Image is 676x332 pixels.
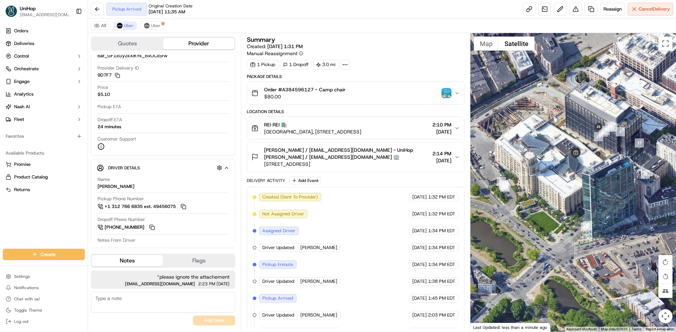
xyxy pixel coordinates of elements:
button: Driver Details [97,162,229,174]
button: Quotes [92,38,163,49]
span: Pickup Enroute [262,261,293,268]
span: Returns [14,187,30,193]
span: API Documentation [67,102,113,109]
button: Reassign [600,3,625,15]
span: Price [98,84,108,91]
span: Analytics [14,91,33,97]
span: Promise [14,161,31,168]
span: 1:32 PM EDT [428,194,455,200]
span: Uber [124,23,133,28]
div: 21 [608,123,617,132]
div: 13 [500,183,509,192]
span: [DATE] [412,295,427,301]
button: Show satellite imagery [499,37,534,51]
button: Manual Reassignment [247,50,303,57]
button: Show street map [474,37,499,51]
a: +1 312 766 6835 ext. 49456075 [98,203,187,210]
span: [EMAIL_ADDRESS][DOMAIN_NAME] [20,12,70,18]
div: Delivery Activity [247,178,285,183]
div: 12 [499,180,508,189]
span: Cancel Delivery [639,6,670,12]
span: Map data ©2025 [601,327,627,331]
div: 22 [605,122,614,131]
a: [PHONE_NUMBER] [98,223,156,231]
button: Create [3,249,85,260]
a: Deliveries [3,38,85,49]
button: Start new chat [120,69,128,78]
span: [DATE] [412,228,427,234]
button: Log out [3,317,85,326]
span: Driver Updated [262,245,294,251]
span: 2:10 PM [432,121,451,128]
span: Reassign [603,6,622,12]
a: 📗Knowledge Base [4,99,57,112]
div: Available Products [3,148,85,159]
a: Open this area in Google Maps (opens a new window) [472,323,495,332]
button: 9D7F7 [98,72,120,78]
span: [DATE] [432,128,451,135]
div: 1 Dropoff [280,60,312,70]
a: Powered byPylon [50,119,85,124]
span: [DATE] [412,278,427,285]
img: UniHop [6,6,17,17]
button: Tilt map [658,284,672,298]
p: Welcome 👋 [7,28,128,39]
span: Orchestrate [14,66,39,72]
div: 24 minutes [98,124,121,130]
a: Promise [6,161,82,168]
span: Log out [14,319,29,324]
span: [PERSON_NAME] / [EMAIL_ADDRESS][DOMAIN_NAME] - UniHop [PERSON_NAME] / [EMAIL_ADDRESS][DOMAIN_NAME] 🏢 [264,147,429,161]
span: Dropoff Phone Number [98,216,145,223]
span: [PERSON_NAME] [300,245,337,251]
span: Notifications [14,285,39,291]
span: [EMAIL_ADDRESS][DOMAIN_NAME] [125,282,195,286]
span: [DATE] [412,245,427,251]
button: Provider [163,38,234,49]
span: Product Catalog [14,174,48,180]
img: signature_proof_of_delivery image [442,88,451,98]
span: [DATE] [412,261,427,268]
input: Got a question? Start typing here... [18,45,127,53]
div: 17 [635,138,644,148]
div: Last Updated: less than a minute ago [470,323,550,332]
span: 1:45 PM EDT [428,295,455,301]
span: [GEOGRAPHIC_DATA], [STREET_ADDRESS] [264,128,361,135]
span: +1 312 766 6835 ext. 49456075 [105,203,176,210]
span: Name [98,176,110,183]
img: Google [472,323,495,332]
div: 9 [583,221,592,230]
span: Assigned Driver [262,228,295,234]
button: Uber [114,21,137,30]
button: Toggle Theme [3,305,85,315]
span: Manual Reassignment [247,50,298,57]
div: [PERSON_NAME] [98,183,134,190]
span: Chat with us! [14,296,40,302]
span: Driver Details [108,165,140,171]
div: We're available if you need us! [24,74,89,80]
span: Toggle Theme [14,307,42,313]
button: Add Event [289,176,321,185]
button: Fleet [3,114,85,125]
div: 3.0 mi [313,60,339,70]
div: 18 [641,170,650,179]
button: Orchestrate [3,63,85,74]
span: [DATE] [412,312,427,318]
span: REI REI 🛍️ [264,121,287,128]
span: 2:03 PM EDT [428,312,455,318]
div: 23 [594,132,603,141]
img: 1736555255976-a54dd68f-1ca7-489b-9aae-adbdc363a1c4 [7,67,20,80]
button: [PERSON_NAME] / [EMAIL_ADDRESS][DOMAIN_NAME] - UniHop [PERSON_NAME] / [EMAIL_ADDRESS][DOMAIN_NAME... [247,142,464,172]
span: bat_GF1xGyZkXiKYk_bxOCzSrw [98,53,167,59]
div: 1 Pickup [247,60,278,70]
button: All [91,21,109,30]
div: 10 [497,177,506,186]
span: UniHop [20,5,36,12]
img: Nash [7,7,21,21]
span: Order #A384596127 - Camp chair [264,86,345,93]
span: Driver Updated [262,278,294,285]
a: Orders [3,25,85,37]
span: Nash AI [14,104,30,110]
span: Created: [247,43,303,50]
span: $5.10 [98,91,110,98]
